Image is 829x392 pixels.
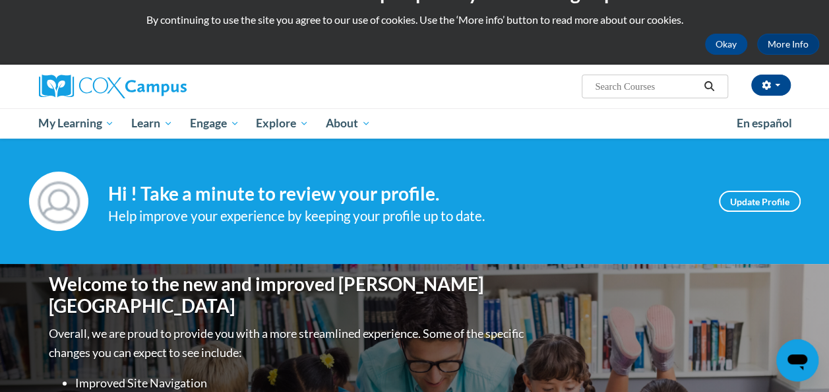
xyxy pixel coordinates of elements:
[256,115,309,131] span: Explore
[108,183,699,205] h4: Hi ! Take a minute to review your profile.
[10,13,819,27] p: By continuing to use the site you agree to our use of cookies. Use the ‘More info’ button to read...
[29,108,801,139] div: Main menu
[181,108,248,139] a: Engage
[699,79,719,94] button: Search
[123,108,181,139] a: Learn
[247,108,317,139] a: Explore
[190,115,239,131] span: Engage
[108,205,699,227] div: Help improve your experience by keeping your profile up to date.
[49,324,527,362] p: Overall, we are proud to provide you with a more streamlined experience. Some of the specific cha...
[39,75,187,98] img: Cox Campus
[38,115,114,131] span: My Learning
[317,108,379,139] a: About
[776,339,818,381] iframe: Button to launch messaging window
[751,75,791,96] button: Account Settings
[728,110,801,137] a: En español
[737,116,792,130] span: En español
[30,108,123,139] a: My Learning
[49,273,527,317] h1: Welcome to the new and improved [PERSON_NAME][GEOGRAPHIC_DATA]
[131,115,173,131] span: Learn
[39,75,276,98] a: Cox Campus
[719,191,801,212] a: Update Profile
[757,34,819,55] a: More Info
[594,79,699,94] input: Search Courses
[705,34,747,55] button: Okay
[29,172,88,231] img: Profile Image
[326,115,371,131] span: About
